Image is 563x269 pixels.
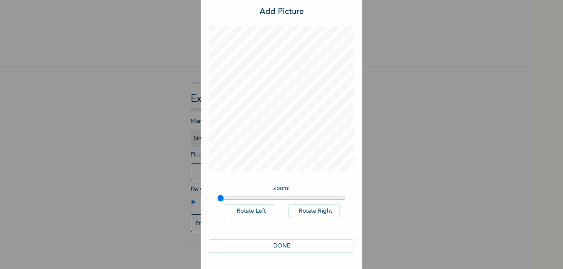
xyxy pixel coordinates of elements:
[217,184,346,193] p: Zoom :
[191,152,340,185] span: Please add a recent Passport Photograph
[209,239,354,253] button: DONE
[260,6,304,18] h3: Add Picture
[288,204,340,218] button: Rotate Right
[224,204,275,218] button: Rotate Left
